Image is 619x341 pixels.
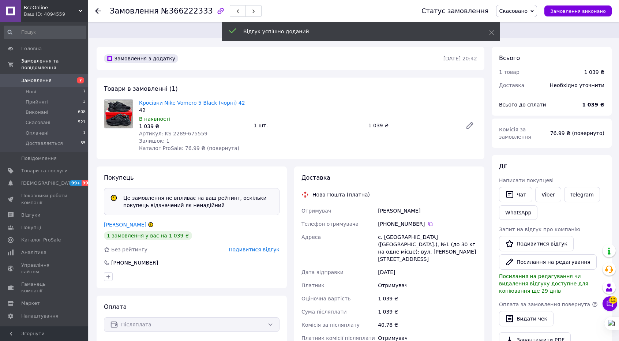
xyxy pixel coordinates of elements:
[544,5,612,16] button: Замовлення виконано
[4,26,86,39] input: Пошук
[24,4,79,11] span: ВсеOnline
[376,292,479,305] div: 1 039 ₴
[609,296,617,303] span: 12
[301,322,360,328] span: Комісія за післяплату
[376,231,479,266] div: с. [GEOGRAPHIC_DATA] ([GEOGRAPHIC_DATA].), №1 (до 30 кг на одне місце): вул. [PERSON_NAME][STREET...
[499,82,524,88] span: Доставка
[499,311,554,326] button: Видати чек
[111,247,147,252] span: Без рейтингу
[499,177,554,183] span: Написати покупцеві
[26,140,63,147] span: Доставляється
[104,174,134,181] span: Покупець
[243,28,471,35] div: Відгук успішно доданий
[21,237,61,243] span: Каталог ProSale
[139,123,248,130] div: 1 039 ₴
[26,119,50,126] span: Скасовані
[77,77,84,83] span: 7
[545,77,609,93] div: Необхідно уточнити
[78,119,86,126] span: 521
[301,269,344,275] span: Дата відправки
[499,254,597,270] button: Посилання на редагування
[462,118,477,133] a: Редагувати
[110,259,159,266] div: [PHONE_NUMBER]
[21,155,57,162] span: Повідомлення
[535,187,561,202] a: Viber
[550,8,606,14] span: Замовлення виконано
[83,99,86,105] span: 3
[21,212,40,218] span: Відгуки
[499,163,507,170] span: Дії
[376,305,479,318] div: 1 039 ₴
[378,220,477,228] div: [PHONE_NUMBER]
[95,7,101,15] div: Повернутися назад
[550,130,604,136] span: 76.99 ₴ (повернуто)
[161,7,213,15] span: №366222333
[78,109,86,116] span: 608
[376,266,479,279] div: [DATE]
[104,231,192,240] div: 1 замовлення у вас на 1 039 ₴
[582,102,604,108] b: 1 039 ₴
[421,7,489,15] div: Статус замовлення
[499,301,590,307] span: Оплата за замовлення повернута
[139,145,239,151] span: Каталог ProSale: 76.99 ₴ (повернута)
[499,69,519,75] span: 1 товар
[301,309,347,315] span: Сума післяплати
[499,187,532,202] button: Чат
[499,226,580,232] span: Запит на відгук про компанію
[376,318,479,331] div: 40.78 ₴
[301,282,324,288] span: Платник
[21,180,75,187] span: [DEMOGRAPHIC_DATA]
[301,221,359,227] span: Телефон отримувача
[301,335,375,341] span: Платник комісії післяплати
[499,55,520,61] span: Всього
[251,120,365,131] div: 1 шт.
[443,56,477,61] time: [DATE] 20:42
[21,313,59,319] span: Налаштування
[83,89,86,95] span: 7
[26,99,48,105] span: Прийняті
[564,187,600,202] a: Telegram
[365,120,459,131] div: 1 039 ₴
[139,106,248,114] div: 42
[21,281,68,294] span: Гаманець компанії
[21,192,68,206] span: Показники роботи компанії
[26,130,49,136] span: Оплачені
[83,130,86,136] span: 1
[499,205,537,220] a: WhatsApp
[21,262,68,275] span: Управління сайтом
[70,180,82,186] span: 99+
[499,8,528,14] span: Скасовано
[301,234,321,240] span: Адреса
[139,138,170,144] span: Залишок: 1
[301,208,331,214] span: Отримувач
[24,11,88,18] div: Ваш ID: 4094559
[499,102,546,108] span: Всього до сплати
[104,303,127,310] span: Оплата
[139,100,245,106] a: Кросівки Nike Vomero 5 Black (чорні) 42
[21,168,68,174] span: Товари та послуги
[21,300,40,307] span: Маркет
[26,89,36,95] span: Нові
[104,54,178,63] div: Замовлення з додатку
[376,279,479,292] div: Отримувач
[26,109,48,116] span: Виконані
[499,273,588,294] span: Посилання на редагування чи видалення відгуку доступне для копіювання ще 29 днів
[499,127,531,140] span: Комісія за замовлення
[110,7,159,15] span: Замовлення
[584,68,604,76] div: 1 039 ₴
[229,247,280,252] span: Подивитися відгук
[21,45,42,52] span: Головна
[139,116,170,122] span: В наявності
[311,191,372,198] div: Нова Пошта (платна)
[499,236,574,251] a: Подивитися відгук
[301,174,330,181] span: Доставка
[98,26,610,34] span: Це замовлення не впливає на ваш рейтинг, оскільки покупець відзначений як ненадійний
[603,296,617,311] button: Чат з покупцем12
[82,180,94,186] span: 99+
[104,100,133,128] img: Кросівки Nike Vomero 5 Black (чорні) 42
[139,131,207,136] span: Артикул: KS 2289-675559
[104,85,178,92] span: Товари в замовленні (1)
[120,194,276,209] div: Це замовлення не впливає на ваш рейтинг, оскільки покупець відзначений як ненадійний
[80,140,86,147] span: 35
[21,77,52,84] span: Замовлення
